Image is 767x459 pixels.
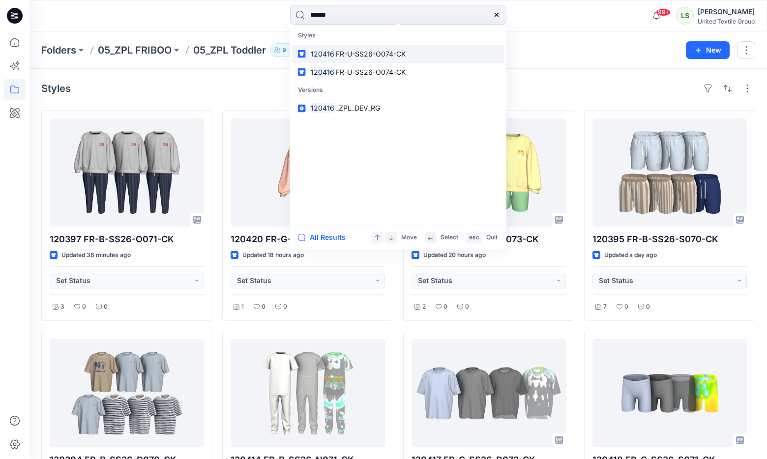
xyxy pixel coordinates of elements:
[336,50,406,58] span: FR-U-SS26-O074-CK
[698,6,755,18] div: [PERSON_NAME]
[298,231,352,243] button: All Results
[656,8,671,16] span: 99+
[604,250,657,260] p: Updated a day ago
[50,232,204,246] p: 120397 FR-B-SS26-O071-CK
[82,302,86,312] p: 0
[676,7,694,25] div: LS
[592,232,747,246] p: 120395 FR-B-SS26-S070-CK
[422,302,426,312] p: 2
[50,118,204,227] a: 120397 FR-B-SS26-O071-CK
[465,302,469,312] p: 0
[469,232,479,243] p: esc
[686,41,730,59] button: New
[292,45,504,63] a: 120416FR-U-SS26-O074-CK
[441,232,458,243] p: Select
[241,302,244,312] p: 1
[646,302,650,312] p: 0
[60,302,64,312] p: 3
[310,66,336,78] mark: 120416
[292,63,504,81] a: 120416FR-U-SS26-O074-CK
[310,48,336,59] mark: 120416
[193,43,266,57] p: 05_ZPL Toddler
[336,104,380,113] span: _ZPL_DEV_RG
[292,99,504,117] a: 120416_ZPL_DEV_RG
[231,118,385,227] a: 120420 FR-G-SS26-O077-CK
[41,83,71,94] h4: Styles
[50,339,204,447] a: 120394 FR-B-SS26-D070-CK
[98,43,172,57] a: 05_ZPL FRIBOO
[336,68,406,76] span: FR-U-SS26-O074-CK
[262,302,265,312] p: 0
[104,302,108,312] p: 0
[292,81,504,99] p: Versions
[423,250,486,260] p: Updated 20 hours ago
[624,302,628,312] p: 0
[231,232,385,246] p: 120420 FR-G-SS26-O077-CK
[270,43,298,57] button: 9
[282,45,286,56] p: 9
[401,232,417,243] p: Move
[292,27,504,45] p: Styles
[310,103,336,114] mark: 120416
[698,18,755,25] div: United Textile Group
[283,302,287,312] p: 0
[592,118,747,227] a: 120395 FR-B-SS26-S070-CK
[41,43,76,57] a: Folders
[603,302,607,312] p: 7
[592,339,747,447] a: 120418 FR-G-SS26-S071-CK
[486,232,498,243] p: Quit
[443,302,447,312] p: 0
[242,250,304,260] p: Updated 18 hours ago
[231,339,385,447] a: 120414 FR-B-SS26-N071-CK
[61,250,131,260] p: Updated 36 minutes ago
[412,339,566,447] a: 120417 FR-G-SS26-D072-CK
